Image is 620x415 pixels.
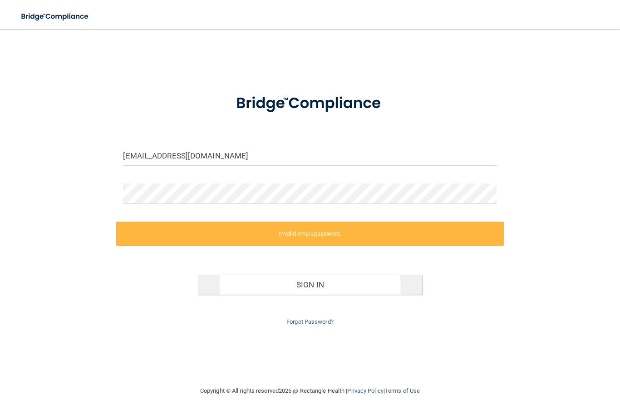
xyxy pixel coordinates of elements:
[385,387,420,394] a: Terms of Use
[144,376,476,405] div: Copyright © All rights reserved 2025 @ Rectangle Health | |
[116,222,503,246] label: Invalid email/password.
[123,145,497,166] input: Email
[286,318,334,325] a: Forgot Password?
[198,275,422,295] button: Sign In
[14,7,97,26] img: bridge_compliance_login_screen.278c3ca4.svg
[220,84,400,124] img: bridge_compliance_login_screen.278c3ca4.svg
[347,387,383,394] a: Privacy Policy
